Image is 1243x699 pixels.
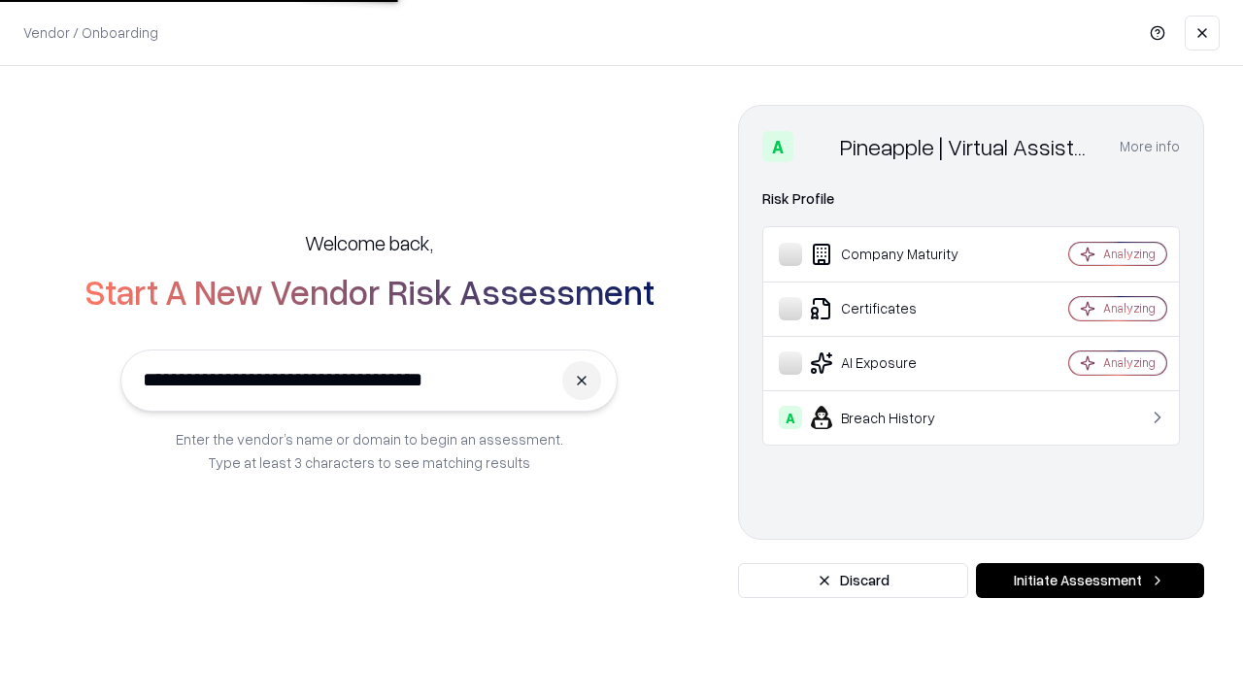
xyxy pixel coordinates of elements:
[1120,129,1180,164] button: More info
[1103,300,1156,316] div: Analyzing
[762,131,793,162] div: A
[738,563,968,598] button: Discard
[779,406,802,429] div: A
[779,406,1011,429] div: Breach History
[23,22,158,43] p: Vendor / Onboarding
[84,272,655,311] h2: Start A New Vendor Risk Assessment
[1103,246,1156,262] div: Analyzing
[779,243,1011,266] div: Company Maturity
[176,427,563,474] p: Enter the vendor’s name or domain to begin an assessment. Type at least 3 characters to see match...
[779,351,1011,375] div: AI Exposure
[779,297,1011,320] div: Certificates
[305,229,433,256] h5: Welcome back,
[762,187,1180,211] div: Risk Profile
[1103,354,1156,371] div: Analyzing
[840,131,1096,162] div: Pineapple | Virtual Assistant Agency
[801,131,832,162] img: Pineapple | Virtual Assistant Agency
[976,563,1204,598] button: Initiate Assessment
